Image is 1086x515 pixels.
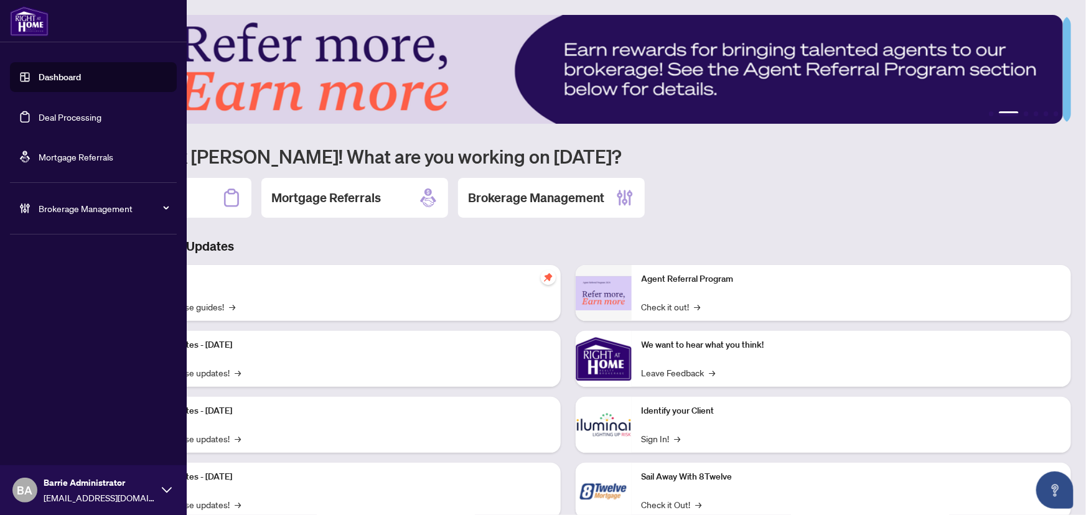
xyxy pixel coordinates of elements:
[39,202,168,215] span: Brokerage Management
[576,276,632,310] img: Agent Referral Program
[695,300,701,313] span: →
[576,397,632,453] img: Identify your Client
[642,404,1062,418] p: Identify your Client
[642,272,1062,286] p: Agent Referral Program
[989,111,994,116] button: 1
[709,366,716,379] span: →
[65,144,1071,168] h1: Welcome back [PERSON_NAME]! What are you working on [DATE]?
[1044,111,1049,116] button: 5
[65,238,1071,255] h3: Brokerage & Industry Updates
[131,470,551,484] p: Platform Updates - [DATE]
[131,404,551,418] p: Platform Updates - [DATE]
[576,331,632,387] img: We want to hear what you think!
[229,300,235,313] span: →
[271,189,381,206] h2: Mortgage Referrals
[642,338,1062,352] p: We want to hear what you think!
[10,6,49,36] img: logo
[541,270,556,285] span: pushpin
[39,111,101,123] a: Deal Processing
[235,432,241,445] span: →
[44,491,156,504] span: [EMAIL_ADDRESS][DOMAIN_NAME]
[642,432,681,445] a: Sign In!→
[1024,111,1029,116] button: 3
[1036,471,1074,509] button: Open asap
[468,189,604,206] h2: Brokerage Management
[17,481,33,499] span: BA
[696,498,702,511] span: →
[1054,111,1059,116] button: 6
[44,476,156,489] span: Barrie Administrator
[642,498,702,511] a: Check it Out!→
[675,432,681,445] span: →
[999,111,1019,116] button: 2
[1034,111,1039,116] button: 4
[235,366,241,379] span: →
[131,338,551,352] p: Platform Updates - [DATE]
[65,15,1063,124] img: Slide 1
[39,72,81,83] a: Dashboard
[131,272,551,286] p: Self-Help
[642,366,716,379] a: Leave Feedback→
[642,470,1062,484] p: Sail Away With 8Twelve
[39,151,113,162] a: Mortgage Referrals
[642,300,701,313] a: Check it out!→
[235,498,241,511] span: →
